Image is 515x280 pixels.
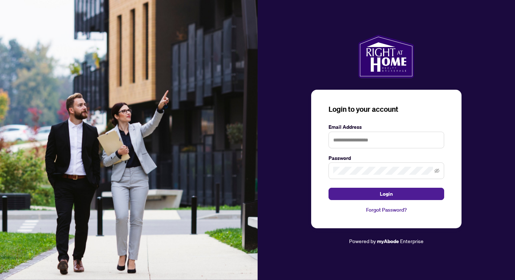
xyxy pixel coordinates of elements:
img: ma-logo [358,35,414,78]
button: Login [329,188,444,200]
a: myAbode [377,237,399,245]
h3: Login to your account [329,104,444,114]
span: eye-invisible [434,168,439,173]
span: Login [380,188,393,200]
span: Enterprise [400,238,424,244]
span: Powered by [349,238,376,244]
label: Password [329,154,444,162]
label: Email Address [329,123,444,131]
a: Forgot Password? [329,206,444,214]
